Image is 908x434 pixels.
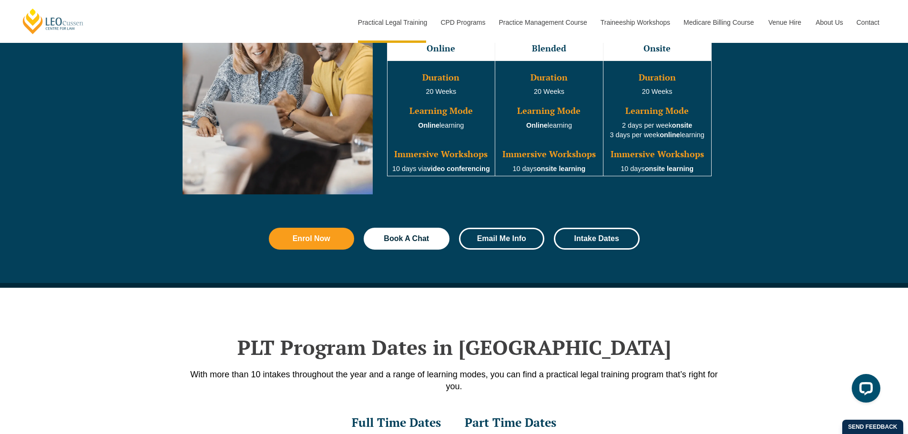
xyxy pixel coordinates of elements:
a: Enrol Now [269,228,355,250]
span: Enrol Now [293,235,330,242]
a: Venue Hire [761,2,808,43]
iframe: LiveChat chat widget [844,370,884,410]
h3: Learning Mode [388,106,494,116]
h3: Immersive Workshops [388,150,494,159]
span: Book A Chat [384,235,429,242]
span: Email Me Info [477,235,526,242]
a: [PERSON_NAME] Centre for Law [21,8,85,35]
a: About Us [808,2,849,43]
strong: online [660,131,680,139]
p: With more than 10 intakes throughout the year and a range of learning modes, you can find a pract... [183,369,726,393]
h3: Duration [604,73,710,82]
a: Email Me Info [459,228,545,250]
td: 20 Weeks learning 10 days [495,61,603,176]
a: Practice Management Course [492,2,593,43]
a: Book A Chat [364,228,449,250]
a: Practical Legal Training [351,2,434,43]
a: Intake Dates [554,228,640,250]
strong: onsite [672,121,692,129]
a: Traineeship Workshops [593,2,676,43]
h3: Online [388,44,494,53]
h3: Learning Mode [604,106,710,116]
span: Intake Dates [574,235,619,242]
span: 20 Weeks [426,88,456,95]
h3: Immersive Workshops [496,150,602,159]
td: learning 10 days via [387,61,495,176]
h3: Learning Mode [496,106,602,116]
span: Duration [422,71,459,83]
strong: Online [526,121,548,129]
h3: Immersive Workshops [604,150,710,159]
strong: Online [418,121,439,129]
strong: onsite learning [645,165,694,172]
td: 20 Weeks 2 days per week 3 days per week learning 10 days [603,61,711,176]
a: Contact [849,2,887,43]
h2: PLT Program Dates in [GEOGRAPHIC_DATA] [183,335,726,359]
a: CPD Programs [433,2,491,43]
strong: video conferencing [427,165,490,172]
strong: onsite learning [537,165,585,172]
h3: Blended [496,44,602,53]
h3: Onsite [604,44,710,53]
h3: Duration [496,73,602,82]
a: Medicare Billing Course [676,2,761,43]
